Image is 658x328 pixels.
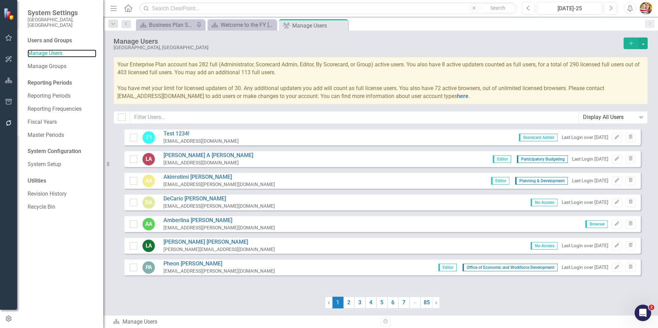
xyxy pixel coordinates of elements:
div: Reporting Periods [28,79,96,87]
a: 6 [388,297,399,308]
a: Master Periods [28,131,96,139]
div: Last Login over [DATE] [562,134,608,141]
div: [EMAIL_ADDRESS][PERSON_NAME][DOMAIN_NAME] [163,225,275,231]
div: [DATE]-25 [539,4,600,13]
div: T1 [142,131,155,144]
div: Last Login [DATE] [572,156,608,162]
a: 5 [376,297,388,308]
span: Planning & Development [515,177,568,185]
a: 3 [354,297,365,308]
div: [EMAIL_ADDRESS][PERSON_NAME][DOMAIN_NAME] [163,268,275,274]
div: Last Login over [DATE] [562,264,608,271]
div: DA [142,196,155,209]
span: Your Enterprise Plan account has 282 full (Administrator, Scorecard Admin, Editor, By Scorecard, ... [117,61,640,99]
a: Manage Groups [28,63,96,70]
iframe: Intercom live chat [635,305,651,321]
div: Utilities [28,177,96,185]
a: 7 [399,297,410,308]
div: Welcome to the FY [DATE]-[DATE] Strategic Plan Landing Page! [221,21,275,29]
span: Editor [491,177,509,185]
div: [EMAIL_ADDRESS][DOMAIN_NAME] [163,160,253,166]
div: Manage Users [113,318,375,326]
div: Last Login over [DATE] [562,242,608,249]
a: Reporting Periods [28,92,96,100]
img: ClearPoint Strategy [3,8,15,20]
div: System Configuration [28,147,96,155]
div: Display All Users [583,113,636,121]
span: Scorecard Admin [519,134,558,141]
span: Participatory Budgeting [517,155,568,163]
a: here [457,93,468,99]
a: Amberlina [PERSON_NAME] [163,217,275,225]
div: [PERSON_NAME][EMAIL_ADDRESS][DOMAIN_NAME] [163,246,275,253]
a: Recycle Bin [28,203,96,211]
div: Last Login over [DATE] [562,199,608,206]
a: 4 [365,297,376,308]
span: › [435,299,437,306]
a: DeCario [PERSON_NAME] [163,195,275,203]
div: [EMAIL_ADDRESS][PERSON_NAME][DOMAIN_NAME] [163,203,275,209]
input: Filter Users... [130,111,579,124]
span: No Access [531,242,558,250]
img: Shari Metcalfe [640,2,652,14]
button: [DATE]-25 [537,2,603,14]
span: Editor [493,155,511,163]
div: Manage Users [114,37,620,45]
a: Test 1234! [163,130,239,138]
div: Last Login [DATE] [572,177,608,184]
div: LA [142,240,155,252]
div: [GEOGRAPHIC_DATA], [GEOGRAPHIC_DATA] [114,45,620,50]
a: [PERSON_NAME] A [PERSON_NAME] [163,152,253,160]
a: Manage Users [28,50,96,57]
div: Manage Users [292,21,346,30]
a: 2 [343,297,354,308]
span: No Access [531,199,558,206]
span: Search [490,5,505,11]
div: AA [142,175,155,187]
span: Editor [438,264,457,271]
span: 2 [649,305,654,310]
span: ‹ [328,299,330,306]
div: PA [142,261,155,274]
button: Search [481,3,515,13]
div: Users and Groups [28,37,96,45]
span: Browser [585,220,608,228]
a: Pheon [PERSON_NAME] [163,260,275,268]
input: Search ClearPoint... [139,2,517,14]
a: Akinrotimi [PERSON_NAME] [163,173,275,181]
a: Fiscal Years [28,118,96,126]
span: 1 [332,297,343,308]
span: System Settings [28,9,96,17]
a: 85 [421,297,433,308]
a: Business Plan Status Update [138,21,194,29]
span: Office of Economic and Workforce Development [463,264,558,271]
div: LA [142,153,155,165]
a: Revision History [28,190,96,198]
a: System Setup [28,161,96,168]
small: [GEOGRAPHIC_DATA], [GEOGRAPHIC_DATA] [28,17,96,28]
a: Welcome to the FY [DATE]-[DATE] Strategic Plan Landing Page! [209,21,275,29]
div: [EMAIL_ADDRESS][PERSON_NAME][DOMAIN_NAME] [163,181,275,188]
div: [EMAIL_ADDRESS][DOMAIN_NAME] [163,138,239,144]
div: AA [142,218,155,230]
a: Reporting Frequencies [28,105,96,113]
a: [PERSON_NAME] [PERSON_NAME] [163,238,275,246]
div: Business Plan Status Update [149,21,194,29]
